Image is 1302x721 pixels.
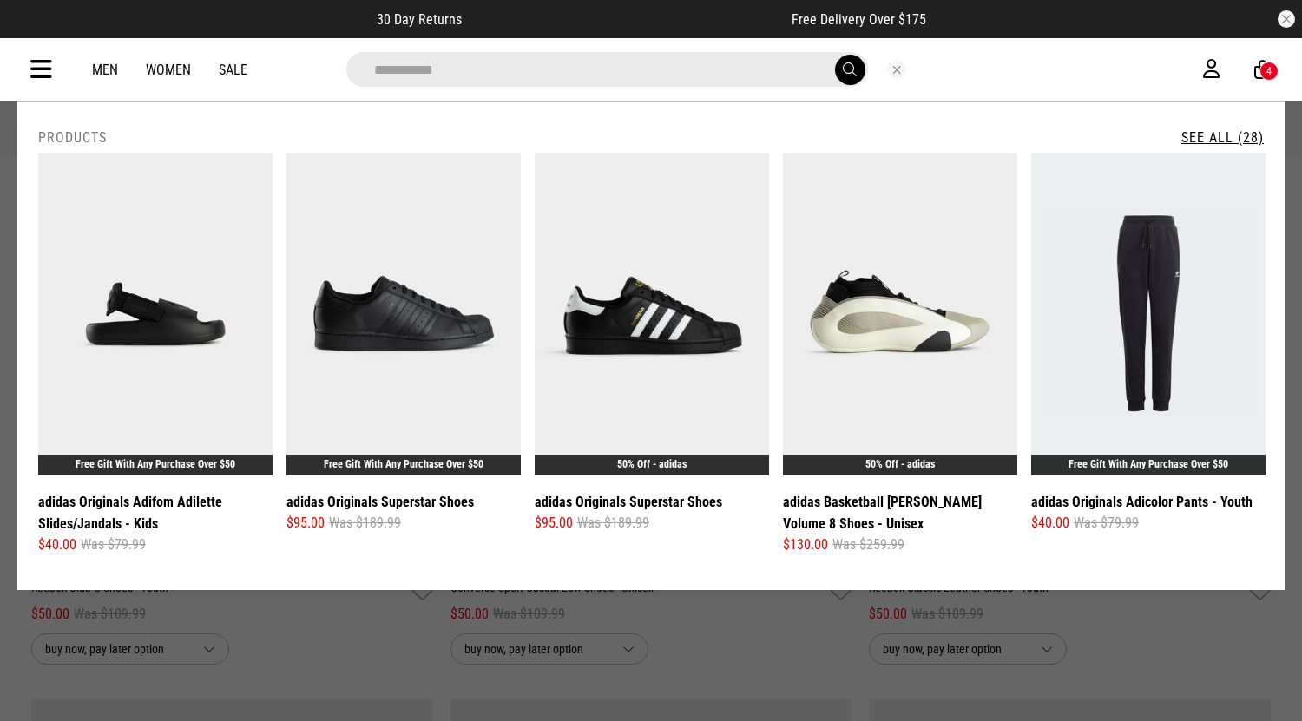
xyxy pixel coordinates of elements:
a: Free Gift With Any Purchase Over $50 [324,458,483,470]
img: Adidas Basketball Harden Volume 8 Shoes - Unisex in Grey [783,153,1017,475]
img: Adidas Originals Superstar Shoes in Black [535,153,769,475]
a: Free Gift With Any Purchase Over $50 [1069,458,1228,470]
img: Adidas Originals Adicolor Pants - Youth in Black [1031,153,1266,475]
span: Was $79.99 [1074,513,1139,534]
a: adidas Originals Superstar Shoes [286,491,474,513]
a: adidas Originals Adifom Adilette Slides/Jandals - Kids [38,491,273,534]
a: 50% Off - adidas [865,458,935,470]
span: Was $189.99 [577,513,649,534]
a: 50% Off - adidas [617,458,687,470]
iframe: Customer reviews powered by Trustpilot [496,10,757,28]
div: 4 [1266,65,1272,77]
span: $40.00 [38,534,76,555]
img: Adidas Originals Superstar Shoes in Black [286,153,521,475]
span: $95.00 [535,513,573,534]
span: Was $189.99 [329,513,401,534]
span: 30 Day Returns [377,11,462,28]
span: Was $259.99 [832,534,904,555]
a: adidas Basketball [PERSON_NAME] Volume 8 Shoes - Unisex [783,491,1017,534]
span: $130.00 [783,534,828,555]
img: Adidas Originals Adifom Adilette Slides/jandals - Kids in Black [38,153,273,475]
a: 4 [1254,61,1271,79]
a: Sale [219,62,247,78]
span: Free Delivery Over $175 [792,11,926,28]
h2: Products [38,129,107,146]
button: Close search [887,60,906,79]
a: Free Gift With Any Purchase Over $50 [76,458,235,470]
a: Men [92,62,118,78]
span: $95.00 [286,513,325,534]
a: adidas Originals Superstar Shoes [535,491,722,513]
a: See All (28) [1181,129,1264,146]
a: adidas Originals Adicolor Pants - Youth [1031,491,1253,513]
button: Open LiveChat chat widget [14,7,66,59]
span: Was $79.99 [81,534,146,555]
span: $40.00 [1031,513,1069,534]
a: Women [146,62,191,78]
